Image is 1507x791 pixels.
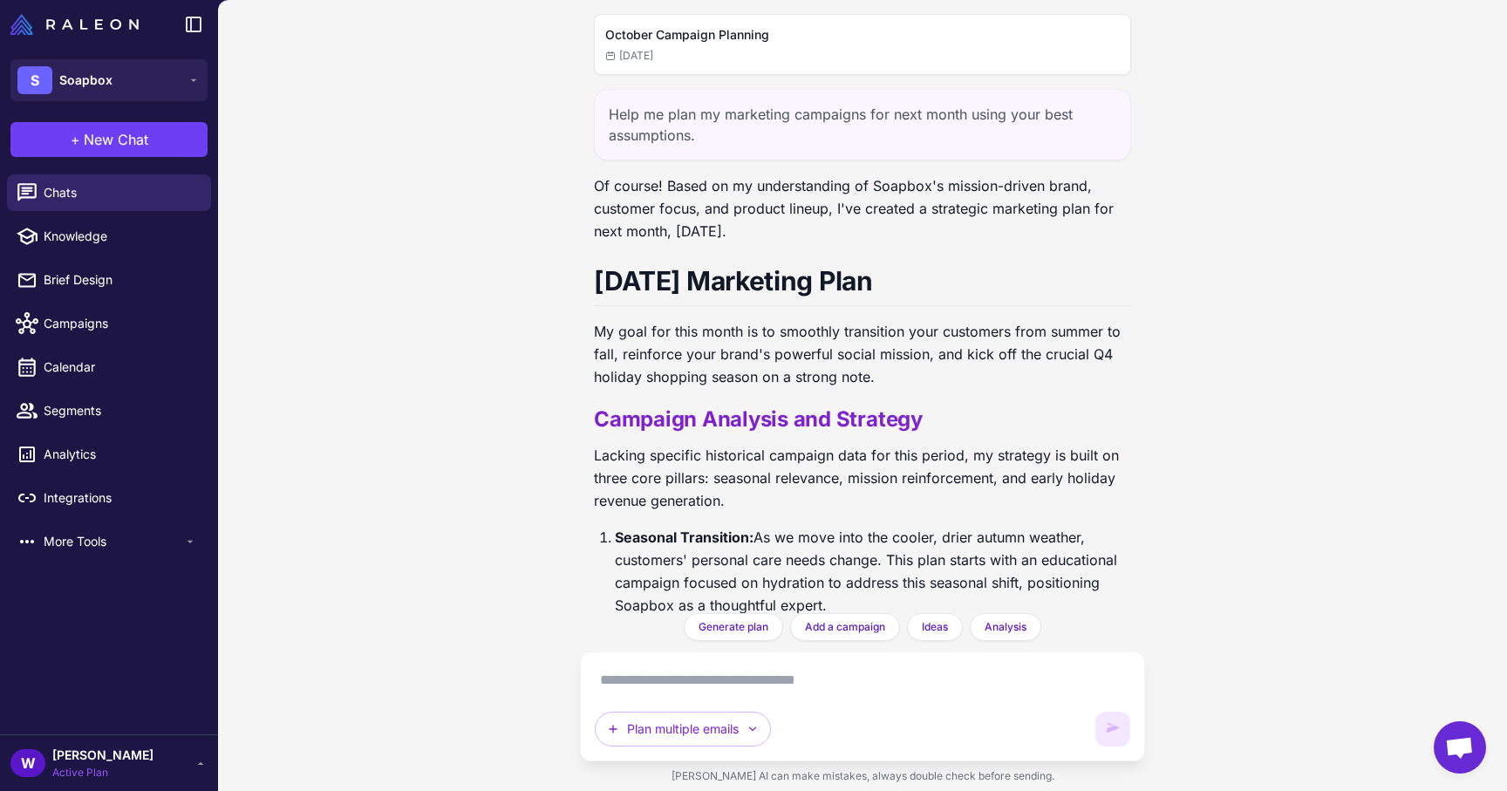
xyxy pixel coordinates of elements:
[17,66,52,94] div: S
[594,444,1131,512] p: Lacking specific historical campaign data for this period, my strategy is built on three core pil...
[59,71,113,90] span: Soapbox
[615,526,1131,617] li: As we move into the cooler, drier autumn weather, customers' personal care needs change. This pla...
[922,619,948,635] span: Ideas
[10,14,139,35] img: Raleon Logo
[985,619,1026,635] span: Analysis
[594,89,1131,160] div: Help me plan my marketing campaigns for next month using your best assumptions.
[907,613,963,641] button: Ideas
[7,392,211,429] a: Segments
[7,349,211,385] a: Calendar
[44,183,197,202] span: Chats
[10,122,208,157] button: +New Chat
[7,218,211,255] a: Knowledge
[595,712,771,747] button: Plan multiple emails
[684,613,783,641] button: Generate plan
[44,532,183,551] span: More Tools
[7,174,211,211] a: Chats
[805,619,885,635] span: Add a campaign
[84,129,148,150] span: New Chat
[594,263,1131,306] h1: [DATE] Marketing Plan
[580,761,1145,791] div: [PERSON_NAME] AI can make mistakes, always double check before sending.
[44,270,197,290] span: Brief Design
[594,320,1131,388] p: My goal for this month is to smoothly transition your customers from summer to fall, reinforce yo...
[7,436,211,473] a: Analytics
[7,305,211,342] a: Campaigns
[10,59,208,101] button: SSoapbox
[1434,721,1486,774] div: Open chat
[699,619,768,635] span: Generate plan
[594,174,1131,242] p: Of course! Based on my understanding of Soapbox's mission-driven brand, customer focus, and produ...
[44,488,197,508] span: Integrations
[44,227,197,246] span: Knowledge
[7,262,211,298] a: Brief Design
[7,480,211,516] a: Integrations
[594,406,1131,433] h2: Campaign Analysis and Strategy
[52,765,153,781] span: Active Plan
[970,613,1041,641] button: Analysis
[790,613,900,641] button: Add a campaign
[71,129,80,150] span: +
[44,401,197,420] span: Segments
[44,314,197,333] span: Campaigns
[44,445,197,464] span: Analytics
[44,358,197,377] span: Calendar
[605,48,653,64] span: [DATE]
[52,746,153,765] span: [PERSON_NAME]
[605,25,1120,44] h2: October Campaign Planning
[10,14,146,35] a: Raleon Logo
[10,749,45,777] div: W
[615,528,753,546] strong: Seasonal Transition:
